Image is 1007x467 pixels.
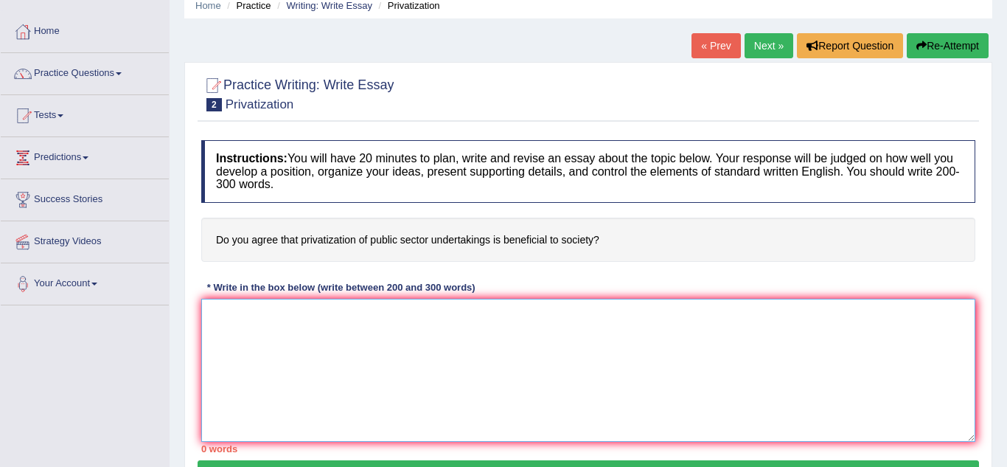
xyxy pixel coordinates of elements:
[201,140,975,203] h4: You will have 20 minutes to plan, write and revise an essay about the topic below. Your response ...
[201,442,975,456] div: 0 words
[797,33,903,58] button: Report Question
[206,98,222,111] span: 2
[216,152,288,165] b: Instructions:
[1,53,169,90] a: Practice Questions
[745,33,793,58] a: Next »
[1,95,169,132] a: Tests
[691,33,740,58] a: « Prev
[201,280,481,294] div: * Write in the box below (write between 200 and 300 words)
[1,263,169,300] a: Your Account
[226,97,294,111] small: Privatization
[1,179,169,216] a: Success Stories
[1,11,169,48] a: Home
[907,33,989,58] button: Re-Attempt
[1,137,169,174] a: Predictions
[201,218,975,263] h4: Do you agree that privatization of public sector undertakings is beneficial to society?
[1,221,169,258] a: Strategy Videos
[201,75,394,111] h2: Practice Writing: Write Essay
